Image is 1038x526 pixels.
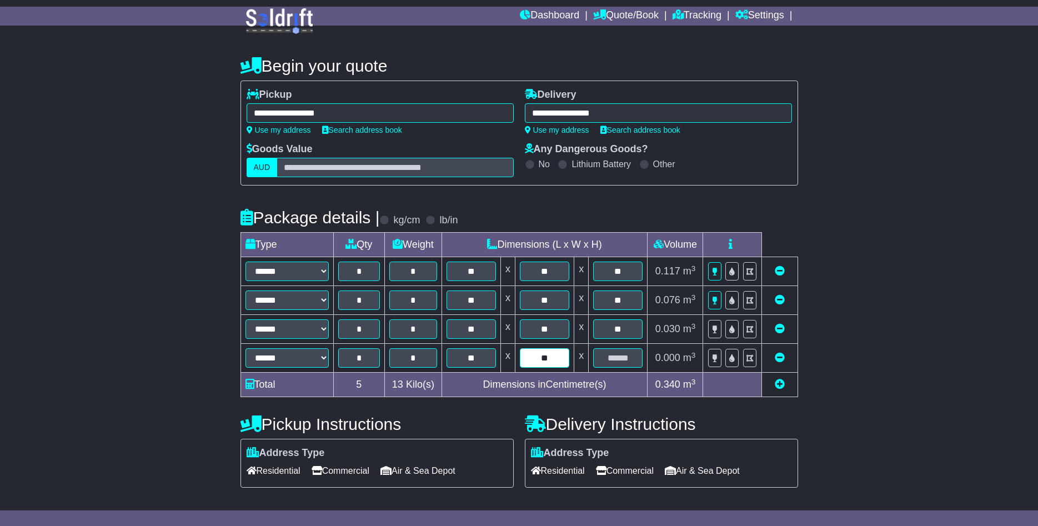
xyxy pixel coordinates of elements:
[240,415,514,433] h4: Pickup Instructions
[247,158,278,177] label: AUD
[574,257,589,286] td: x
[525,89,576,101] label: Delivery
[574,286,589,315] td: x
[247,462,300,479] span: Residential
[240,208,380,227] h4: Package details |
[655,323,680,334] span: 0.030
[683,294,696,305] span: m
[596,462,654,479] span: Commercial
[775,294,785,305] a: Remove this item
[333,233,385,257] td: Qty
[439,214,458,227] label: lb/in
[525,143,648,156] label: Any Dangerous Goods?
[665,462,740,479] span: Air & Sea Depot
[775,323,785,334] a: Remove this item
[240,373,333,397] td: Total
[648,233,703,257] td: Volume
[691,293,696,302] sup: 3
[500,344,515,373] td: x
[531,447,609,459] label: Address Type
[593,7,659,26] a: Quote/Book
[442,373,648,397] td: Dimensions in Centimetre(s)
[380,462,455,479] span: Air & Sea Depot
[520,7,579,26] a: Dashboard
[735,7,784,26] a: Settings
[525,415,798,433] h4: Delivery Instructions
[673,7,721,26] a: Tracking
[247,89,292,101] label: Pickup
[393,214,420,227] label: kg/cm
[525,126,589,134] a: Use my address
[653,159,675,169] label: Other
[655,294,680,305] span: 0.076
[240,57,798,75] h4: Begin your quote
[247,126,311,134] a: Use my address
[683,379,696,390] span: m
[247,143,313,156] label: Goods Value
[500,257,515,286] td: x
[574,315,589,344] td: x
[574,344,589,373] td: x
[691,378,696,386] sup: 3
[775,352,785,363] a: Remove this item
[392,379,403,390] span: 13
[691,322,696,330] sup: 3
[322,126,402,134] a: Search address book
[333,373,385,397] td: 5
[531,462,585,479] span: Residential
[775,379,785,390] a: Add new item
[500,315,515,344] td: x
[442,233,648,257] td: Dimensions (L x W x H)
[683,323,696,334] span: m
[655,265,680,277] span: 0.117
[385,373,442,397] td: Kilo(s)
[385,233,442,257] td: Weight
[500,286,515,315] td: x
[312,462,369,479] span: Commercial
[683,352,696,363] span: m
[571,159,631,169] label: Lithium Battery
[775,265,785,277] a: Remove this item
[539,159,550,169] label: No
[247,447,325,459] label: Address Type
[600,126,680,134] a: Search address book
[655,379,680,390] span: 0.340
[691,351,696,359] sup: 3
[655,352,680,363] span: 0.000
[240,233,333,257] td: Type
[691,264,696,273] sup: 3
[683,265,696,277] span: m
